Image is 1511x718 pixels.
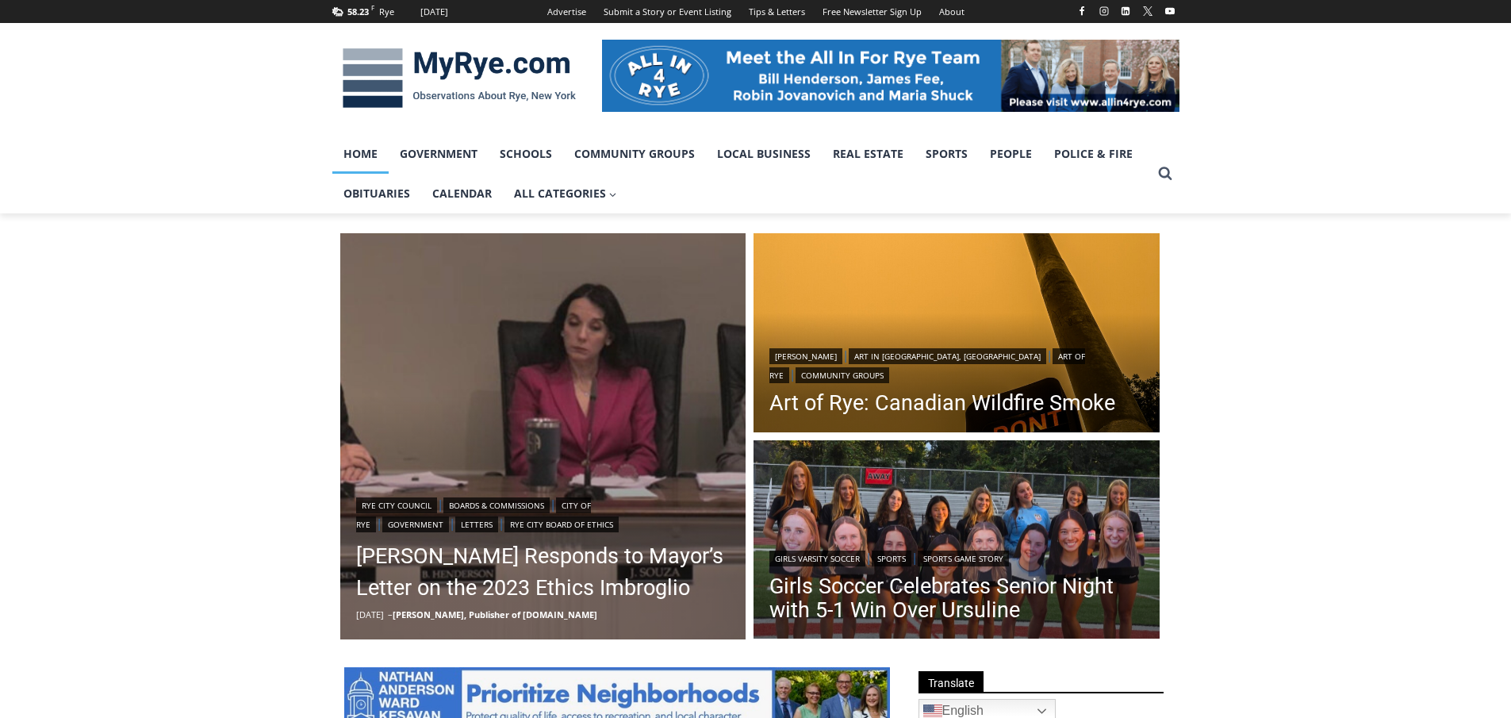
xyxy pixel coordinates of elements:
[822,134,915,174] a: Real Estate
[769,547,1144,566] div: | |
[754,233,1160,436] a: Read More Art of Rye: Canadian Wildfire Smoke
[602,40,1179,111] img: All in for Rye
[872,551,911,566] a: Sports
[915,134,979,174] a: Sports
[769,574,1144,622] a: Girls Soccer Celebrates Senior Night with 5-1 Win Over Ursuline
[356,497,437,513] a: Rye City Council
[420,5,448,19] div: [DATE]
[769,391,1144,415] a: Art of Rye: Canadian Wildfire Smoke
[340,233,746,639] a: Read More Henderson Responds to Mayor’s Letter on the 2023 Ethics Imbroglio
[754,233,1160,436] img: [PHOTO: Canadian Wildfire Smoke. Few ventured out unmasked as the skies turned an eerie orange in...
[504,516,619,532] a: Rye City Board of Ethics
[389,134,489,174] a: Government
[754,440,1160,643] img: (PHOTO: The 2025 Rye Girls Soccer seniors. L to R: Parker Calhoun, Claire Curran, Alessia MacKinn...
[1138,2,1157,21] a: X
[706,134,822,174] a: Local Business
[421,174,503,213] a: Calendar
[356,609,384,620] time: [DATE]
[769,551,865,566] a: Girls Varsity Soccer
[371,3,374,12] span: F
[1043,134,1144,174] a: Police & Fire
[514,185,617,202] span: All Categories
[340,233,746,639] img: (PHOTO: Councilmembers Bill Henderson, Julie Souza and Mayor Josh Cohn during the City Council me...
[1116,2,1135,21] a: Linkedin
[332,174,421,213] a: Obituaries
[356,494,731,532] div: | | | | |
[332,37,586,120] img: MyRye.com
[332,134,389,174] a: Home
[1151,159,1179,188] button: View Search Form
[455,516,498,532] a: Letters
[443,497,550,513] a: Boards & Commissions
[379,5,394,19] div: Rye
[769,345,1144,383] div: | | |
[979,134,1043,174] a: People
[393,609,597,620] a: [PERSON_NAME], Publisher of [DOMAIN_NAME]
[849,348,1046,364] a: Art in [GEOGRAPHIC_DATA], [GEOGRAPHIC_DATA]
[769,348,842,364] a: [PERSON_NAME]
[332,134,1151,214] nav: Primary Navigation
[503,174,628,213] a: All Categories
[1095,2,1114,21] a: Instagram
[347,6,369,17] span: 58.23
[489,134,563,174] a: Schools
[918,551,1009,566] a: Sports Game Story
[1072,2,1091,21] a: Facebook
[356,540,731,604] a: [PERSON_NAME] Responds to Mayor’s Letter on the 2023 Ethics Imbroglio
[563,134,706,174] a: Community Groups
[796,367,889,383] a: Community Groups
[918,671,984,693] span: Translate
[382,516,449,532] a: Government
[754,440,1160,643] a: Read More Girls Soccer Celebrates Senior Night with 5-1 Win Over Ursuline
[1160,2,1179,21] a: YouTube
[388,609,393,620] span: –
